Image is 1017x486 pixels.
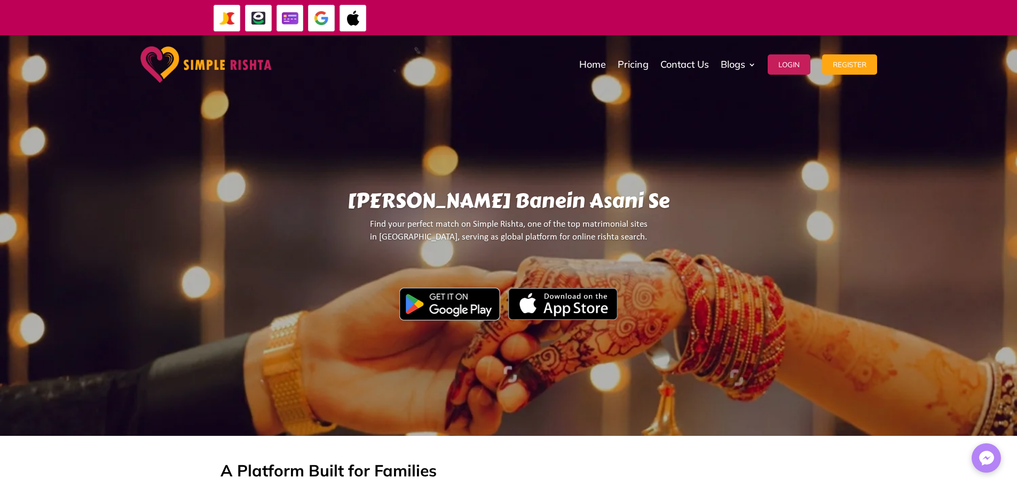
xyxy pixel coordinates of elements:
a: Pricing [618,38,649,91]
a: Login [768,38,810,91]
a: Contact Us [660,38,709,91]
a: Register [822,38,877,91]
strong: A Platform Built for Families [220,460,437,481]
a: Blogs [721,38,756,91]
img: Messenger [976,448,997,469]
img: Google Play [399,288,500,321]
p: Find your perfect match on Simple Rishta, one of the top matrimonial sites in [GEOGRAPHIC_DATA], ... [132,218,884,253]
a: Home [579,38,606,91]
h1: [PERSON_NAME] Banein Asani Se [132,189,884,218]
button: Register [822,54,877,75]
button: Login [768,54,810,75]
